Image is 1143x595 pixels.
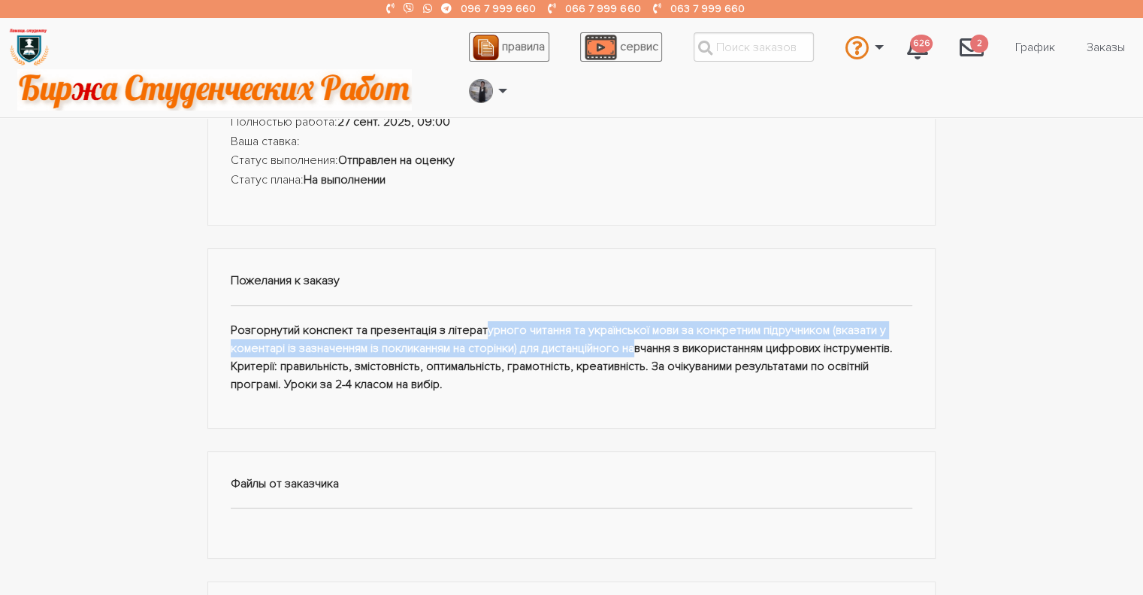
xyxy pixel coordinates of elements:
[948,27,996,68] a: 2
[895,27,940,68] a: 626
[231,113,913,132] li: Полностью работа:
[565,2,640,15] a: 066 7 999 660
[473,35,498,60] img: agreement_icon-feca34a61ba7f3d1581b08bc946b2ec1ccb426f67415f344566775c155b7f62c.png
[338,153,455,168] strong: Отправлен на оценку
[337,114,450,129] strong: 27 сент. 2025, 09:00
[585,35,616,60] img: play_icon-49f7f135c9dc9a03216cfdbccbe1e3994649169d890fb554cedf0eac35a01ba8.png
[8,26,50,68] img: logo-135dea9cf721667cc4ddb0c1795e3ba8b7f362e3d0c04e2cc90b931989920324.png
[1075,33,1137,62] a: Заказы
[670,2,744,15] a: 063 7 999 660
[620,39,658,54] span: сервис
[231,132,913,152] li: Ваша ставка:
[970,35,988,53] span: 2
[231,151,913,171] li: Статус выполнения:
[1003,33,1067,62] a: График
[461,2,536,15] a: 096 7 999 660
[231,171,913,190] li: Статус плана:
[207,248,936,430] div: Розгорнутий конспект та презентація з літературного читання та української мови за конкретним під...
[17,69,412,111] img: motto-2ce64da2796df845c65ce8f9480b9c9d679903764b3ca6da4b6de107518df0fe.gif
[580,32,662,62] a: сервис
[231,476,339,491] strong: Файлы от заказчика
[469,32,549,62] a: правила
[694,32,814,62] input: Поиск заказов
[910,35,933,53] span: 626
[470,79,492,103] img: 20171208_160937.jpg
[502,39,545,54] span: правила
[304,172,386,187] strong: На выполнении
[231,273,340,288] strong: Пожелания к заказу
